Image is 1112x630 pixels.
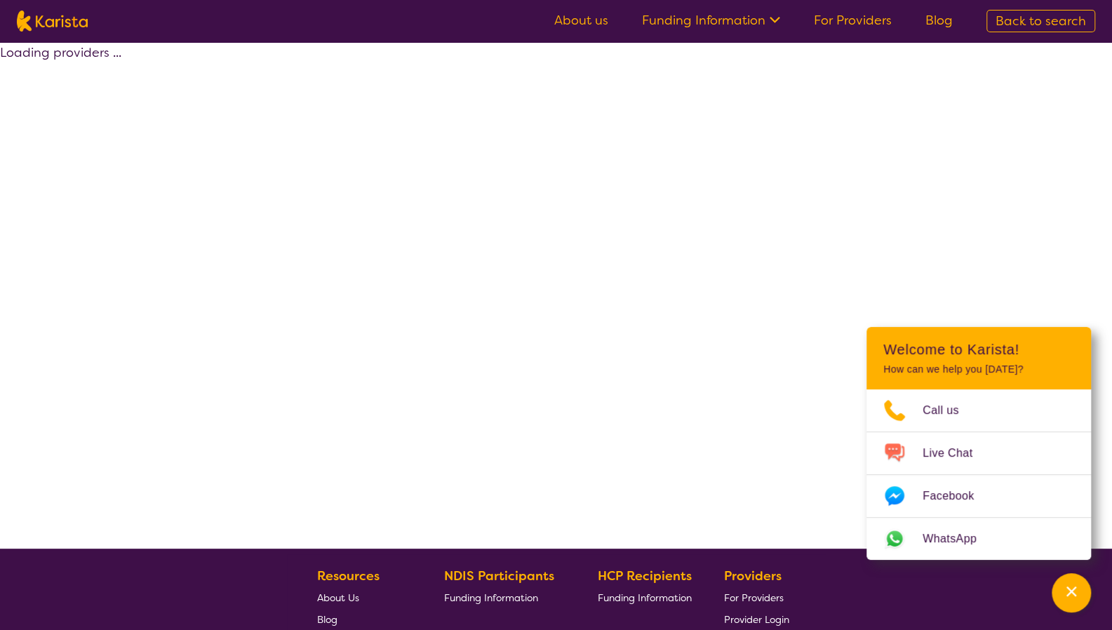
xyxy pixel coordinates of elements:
span: Funding Information [444,591,538,604]
h2: Welcome to Karista! [883,341,1074,358]
span: Back to search [996,13,1086,29]
div: Channel Menu [866,327,1091,560]
span: Blog [317,613,337,626]
span: Call us [923,400,976,421]
a: For Providers [814,12,892,29]
b: NDIS Participants [444,568,554,584]
b: HCP Recipients [597,568,691,584]
img: Karista logo [17,11,88,32]
a: Back to search [986,10,1095,32]
a: Provider Login [724,608,789,630]
a: Blog [925,12,953,29]
span: For Providers [724,591,784,604]
a: Blog [317,608,411,630]
a: About us [554,12,608,29]
span: Live Chat [923,443,989,464]
a: Funding Information [444,587,565,608]
span: WhatsApp [923,528,993,549]
span: Facebook [923,485,991,507]
span: Funding Information [597,591,691,604]
span: Provider Login [724,613,789,626]
p: How can we help you [DATE]? [883,363,1074,375]
a: Funding Information [642,12,780,29]
ul: Choose channel [866,389,1091,560]
a: About Us [317,587,411,608]
a: Web link opens in a new tab. [866,518,1091,560]
b: Resources [317,568,380,584]
span: About Us [317,591,359,604]
b: Providers [724,568,782,584]
button: Channel Menu [1052,573,1091,612]
a: For Providers [724,587,789,608]
a: Funding Information [597,587,691,608]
